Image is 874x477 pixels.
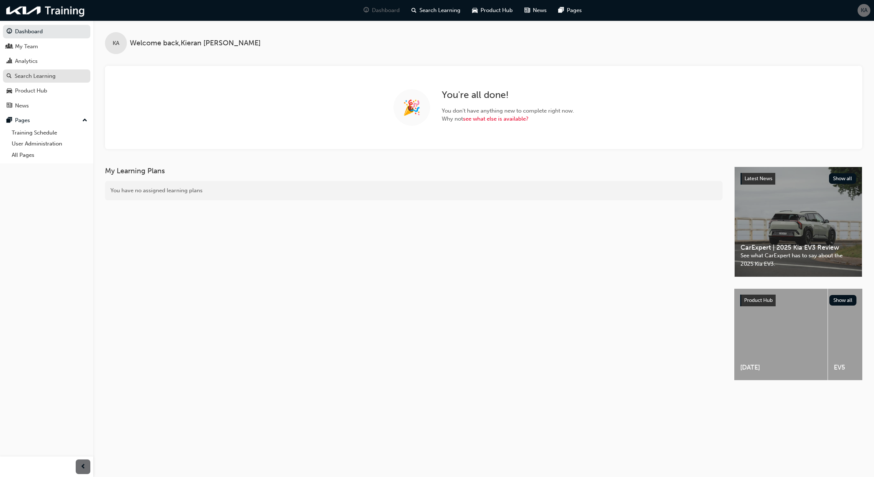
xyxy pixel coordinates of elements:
button: Show all [829,295,857,306]
span: prev-icon [80,462,86,472]
button: Show all [829,173,856,184]
a: My Team [3,40,90,53]
a: Latest NewsShow all [741,173,856,185]
a: User Administration [9,138,90,149]
a: [DATE] [734,289,828,380]
span: KA [861,6,867,15]
a: news-iconNews [519,3,553,18]
a: see what else is available? [463,116,528,122]
a: Training Schedule [9,127,90,139]
span: guage-icon [363,6,369,15]
a: search-iconSearch Learning [406,3,466,18]
span: people-icon [7,43,12,50]
span: search-icon [7,73,12,80]
span: Welcome back , Kieran [PERSON_NAME] [130,39,261,48]
span: You don ' t have anything new to complete right now. [442,107,574,115]
a: Latest NewsShow allCarExpert | 2025 Kia EV3 ReviewSee what CarExpert has to say about the 2025 Ki... [734,167,862,277]
a: car-iconProduct Hub [466,3,519,18]
a: Product HubShow all [740,295,856,306]
span: pages-icon [558,6,564,15]
span: news-icon [524,6,530,15]
span: CarExpert | 2025 Kia EV3 Review [741,243,856,252]
div: Product Hub [15,87,47,95]
span: up-icon [82,116,87,125]
span: car-icon [7,88,12,94]
div: My Team [15,42,38,51]
span: [DATE] [740,363,822,372]
a: Product Hub [3,84,90,98]
a: News [3,99,90,113]
span: news-icon [7,103,12,109]
span: Search Learning [419,6,460,15]
span: Dashboard [372,6,400,15]
div: Analytics [15,57,38,65]
div: Pages [15,116,30,125]
span: Product Hub [481,6,513,15]
div: Search Learning [15,72,56,80]
img: kia-training [4,3,88,18]
h3: My Learning Plans [105,167,723,175]
h2: You ' re all done! [442,89,574,101]
div: You have no assigned learning plans [105,181,723,200]
span: News [533,6,547,15]
button: KA [858,4,870,17]
span: Why not [442,115,574,123]
span: KA [113,39,119,48]
span: car-icon [472,6,478,15]
span: Pages [567,6,582,15]
div: News [15,102,29,110]
a: pages-iconPages [553,3,588,18]
button: DashboardMy TeamAnalyticsSearch LearningProduct HubNews [3,23,90,114]
span: chart-icon [7,58,12,65]
span: guage-icon [7,29,12,35]
span: Product Hub [744,297,773,303]
a: Analytics [3,54,90,68]
span: search-icon [411,6,417,15]
span: Latest News [745,175,772,182]
span: 🎉 [403,103,421,112]
a: All Pages [9,149,90,161]
a: guage-iconDashboard [358,3,406,18]
a: Dashboard [3,25,90,38]
button: Pages [3,114,90,127]
a: Search Learning [3,69,90,83]
span: pages-icon [7,117,12,124]
span: See what CarExpert has to say about the 2025 Kia EV3. [741,251,856,268]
